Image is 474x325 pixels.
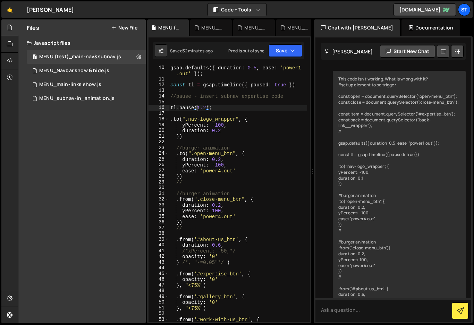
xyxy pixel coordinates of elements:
div: 10 [149,65,169,76]
button: Code + Tools [208,3,266,16]
div: Chat with [PERSON_NAME] [314,19,400,36]
div: 33 [149,202,169,208]
h2: Files [27,24,39,32]
div: 32 [149,196,169,202]
div: MENU_subnav-in_animation.js [39,95,115,102]
div: 15 [149,99,169,105]
button: Save [269,44,302,57]
div: 24 [149,151,169,156]
div: 36 [149,219,169,225]
div: 18 [149,116,169,122]
div: 30 [149,185,169,191]
div: MENU_main-links show.js [244,24,266,31]
div: 12 [149,82,169,88]
h2: [PERSON_NAME] [324,48,373,55]
div: Documentation [401,19,460,36]
div: 21 [149,134,169,139]
div: 47 [149,282,169,288]
div: MENU_main-links show.js [27,78,146,92]
div: 22 [149,139,169,145]
div: 28 [149,173,169,179]
div: 43 [149,259,169,265]
div: 41 [149,248,169,254]
a: St [458,3,471,16]
div: 38 [149,231,169,237]
div: 31 [149,191,169,197]
div: 26 [149,162,169,168]
div: 16445/45050.js [27,50,146,64]
div: 29 [149,179,169,185]
button: New File [111,25,137,31]
div: MENU (test)_main-nav&subnav.js [158,24,180,31]
div: 52 [149,311,169,317]
div: MENU_subnav-in_animation.js [27,92,146,105]
div: 34 [149,208,169,214]
div: 39 [149,237,169,242]
div: 27 [149,168,169,174]
div: [PERSON_NAME] [27,6,74,14]
div: 40 [149,242,169,248]
div: 17 [149,111,169,117]
div: 16 [149,105,169,111]
div: 19 [149,122,169,128]
div: Prod is out of sync [228,48,264,54]
div: Saved [170,48,213,54]
div: 49 [149,294,169,300]
div: 32 minutes ago [183,48,213,54]
div: 51 [149,305,169,311]
div: 23 [149,145,169,151]
div: MENU_Navbar show & hide.js [201,24,223,31]
div: 20 [149,128,169,134]
div: 46 [149,276,169,282]
div: Javascript files [18,36,146,50]
div: 50 [149,299,169,305]
div: 25 [149,156,169,162]
div: 48 [149,288,169,294]
div: 45 [149,271,169,277]
a: 🤙 [1,1,18,18]
div: 44 [149,265,169,271]
div: 14 [149,93,169,99]
div: 16445/44544.js [27,64,146,78]
div: MENU (test)_main-nav&subnav.js [39,54,121,60]
div: 37 [149,225,169,231]
div: 53 [149,317,169,323]
a: [DOMAIN_NAME] [393,3,456,16]
button: Start new chat [380,45,435,58]
span: 1 [33,55,37,60]
div: 13 [149,88,169,94]
div: MENU_Navbar show & hide.js [39,68,109,74]
div: 35 [149,214,169,220]
div: MENU_main-links show.js [39,82,101,88]
div: MENU_subnav-in_animation.js [287,24,310,31]
div: 11 [149,76,169,82]
div: 42 [149,254,169,259]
